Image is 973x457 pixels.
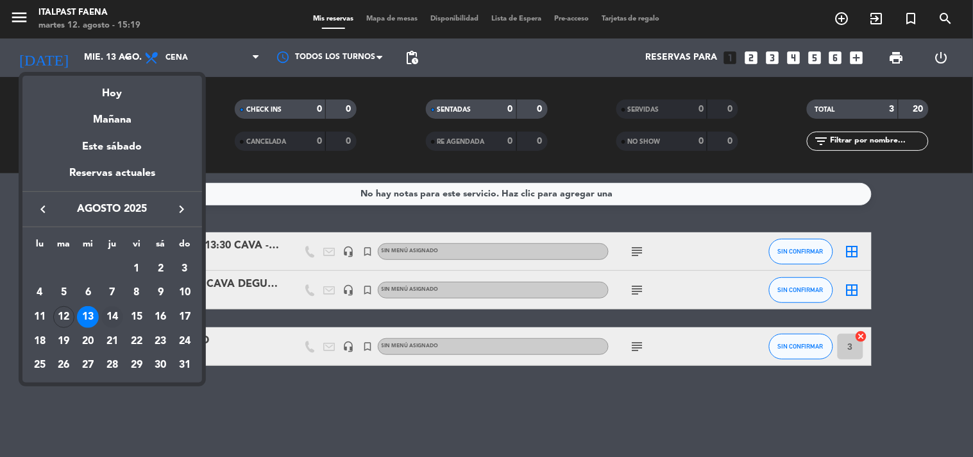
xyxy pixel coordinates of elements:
[100,353,124,377] td: 28 de agosto de 2025
[149,257,173,281] td: 2 de agosto de 2025
[77,306,99,328] div: 13
[53,354,75,376] div: 26
[149,353,173,377] td: 30 de agosto de 2025
[124,257,149,281] td: 1 de agosto de 2025
[149,305,173,329] td: 16 de agosto de 2025
[100,237,124,257] th: jueves
[126,282,148,304] div: 8
[149,237,173,257] th: sábado
[170,201,193,218] button: keyboard_arrow_right
[53,331,75,352] div: 19
[173,280,197,305] td: 10 de agosto de 2025
[31,201,55,218] button: keyboard_arrow_left
[28,280,52,305] td: 4 de agosto de 2025
[173,305,197,329] td: 17 de agosto de 2025
[77,282,99,304] div: 6
[126,331,148,352] div: 22
[52,305,76,329] td: 12 de agosto de 2025
[28,353,52,377] td: 25 de agosto de 2025
[29,282,51,304] div: 4
[174,202,189,217] i: keyboard_arrow_right
[100,329,124,354] td: 21 de agosto de 2025
[124,280,149,305] td: 8 de agosto de 2025
[28,257,124,281] td: AGO.
[76,280,100,305] td: 6 de agosto de 2025
[124,329,149,354] td: 22 de agosto de 2025
[22,102,202,128] div: Mañana
[101,354,123,376] div: 28
[174,354,196,376] div: 31
[22,76,202,102] div: Hoy
[101,306,123,328] div: 14
[149,282,171,304] div: 9
[22,129,202,165] div: Este sábado
[100,305,124,329] td: 14 de agosto de 2025
[100,280,124,305] td: 7 de agosto de 2025
[126,354,148,376] div: 29
[174,331,196,352] div: 24
[149,306,171,328] div: 16
[76,329,100,354] td: 20 de agosto de 2025
[76,237,100,257] th: miércoles
[126,258,148,280] div: 1
[101,282,123,304] div: 7
[149,258,171,280] div: 2
[126,306,148,328] div: 15
[52,329,76,354] td: 19 de agosto de 2025
[22,165,202,191] div: Reservas actuales
[174,306,196,328] div: 17
[28,329,52,354] td: 18 de agosto de 2025
[52,353,76,377] td: 26 de agosto de 2025
[29,331,51,352] div: 18
[52,237,76,257] th: martes
[28,305,52,329] td: 11 de agosto de 2025
[77,331,99,352] div: 20
[174,258,196,280] div: 3
[53,282,75,304] div: 5
[124,305,149,329] td: 15 de agosto de 2025
[101,331,123,352] div: 21
[173,329,197,354] td: 24 de agosto de 2025
[76,305,100,329] td: 13 de agosto de 2025
[77,354,99,376] div: 27
[174,282,196,304] div: 10
[149,354,171,376] div: 30
[29,354,51,376] div: 25
[173,353,197,377] td: 31 de agosto de 2025
[149,280,173,305] td: 9 de agosto de 2025
[124,237,149,257] th: viernes
[28,237,52,257] th: lunes
[149,331,171,352] div: 23
[173,237,197,257] th: domingo
[149,329,173,354] td: 23 de agosto de 2025
[53,306,75,328] div: 12
[173,257,197,281] td: 3 de agosto de 2025
[35,202,51,217] i: keyboard_arrow_left
[29,306,51,328] div: 11
[55,201,170,218] span: agosto 2025
[52,280,76,305] td: 5 de agosto de 2025
[76,353,100,377] td: 27 de agosto de 2025
[124,353,149,377] td: 29 de agosto de 2025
